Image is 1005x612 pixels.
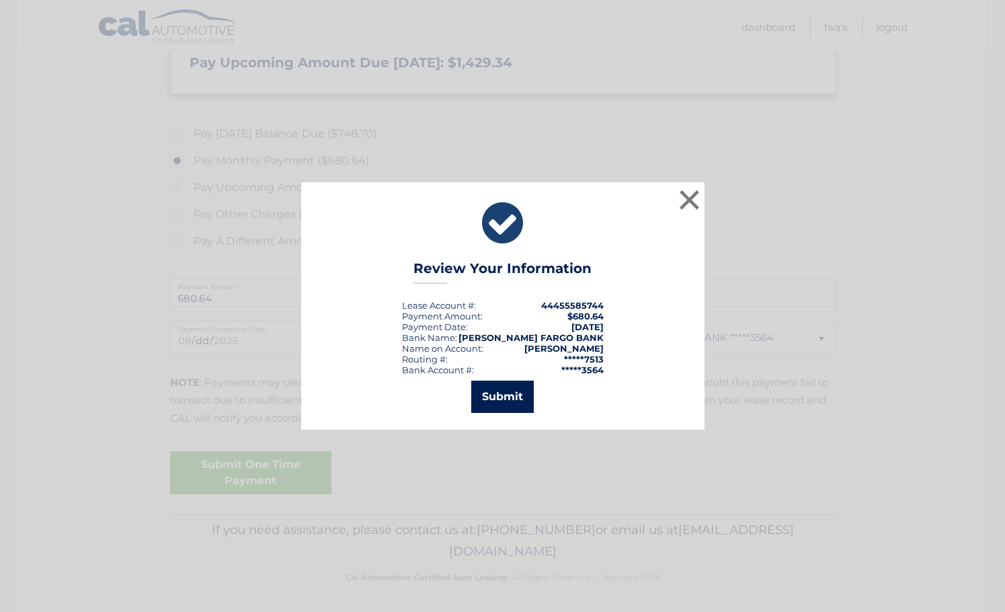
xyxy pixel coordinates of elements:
div: Name on Account: [402,343,483,354]
strong: [PERSON_NAME] [524,343,604,354]
div: Bank Account #: [402,365,474,375]
span: Payment Date [402,321,466,332]
strong: [PERSON_NAME] FARGO BANK [458,332,604,343]
span: [DATE] [571,321,604,332]
div: Bank Name: [402,332,457,343]
div: Routing #: [402,354,448,365]
h3: Review Your Information [413,260,592,284]
div: Payment Amount: [402,311,483,321]
button: Submit [471,381,534,413]
strong: 44455585744 [541,300,604,311]
button: × [676,186,703,213]
div: : [402,321,468,332]
div: Lease Account #: [402,300,476,311]
span: $680.64 [567,311,604,321]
